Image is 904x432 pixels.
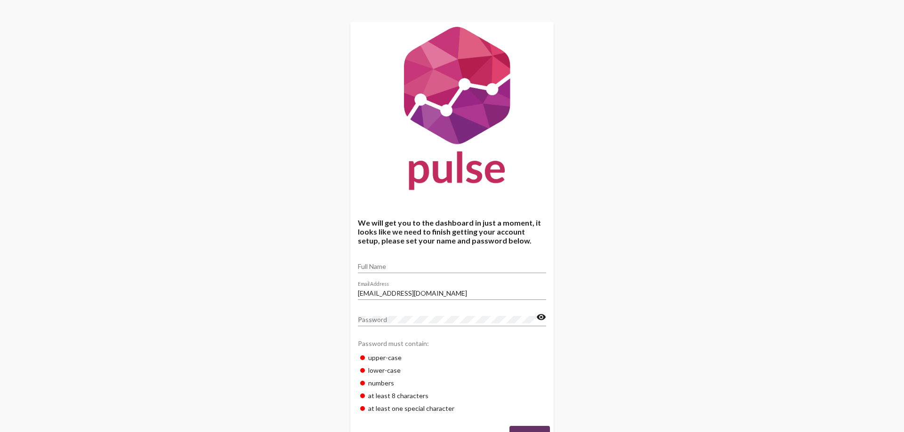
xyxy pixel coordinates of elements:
[358,389,546,402] div: at least 8 characters
[358,218,546,245] h4: We will get you to the dashboard in just a moment, it looks like we need to finish getting your a...
[358,377,546,389] div: numbers
[536,312,546,323] mat-icon: visibility
[350,22,554,199] img: Pulse For Good Logo
[358,364,546,377] div: lower-case
[358,335,546,351] div: Password must contain:
[358,351,546,364] div: upper-case
[358,402,546,415] div: at least one special character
